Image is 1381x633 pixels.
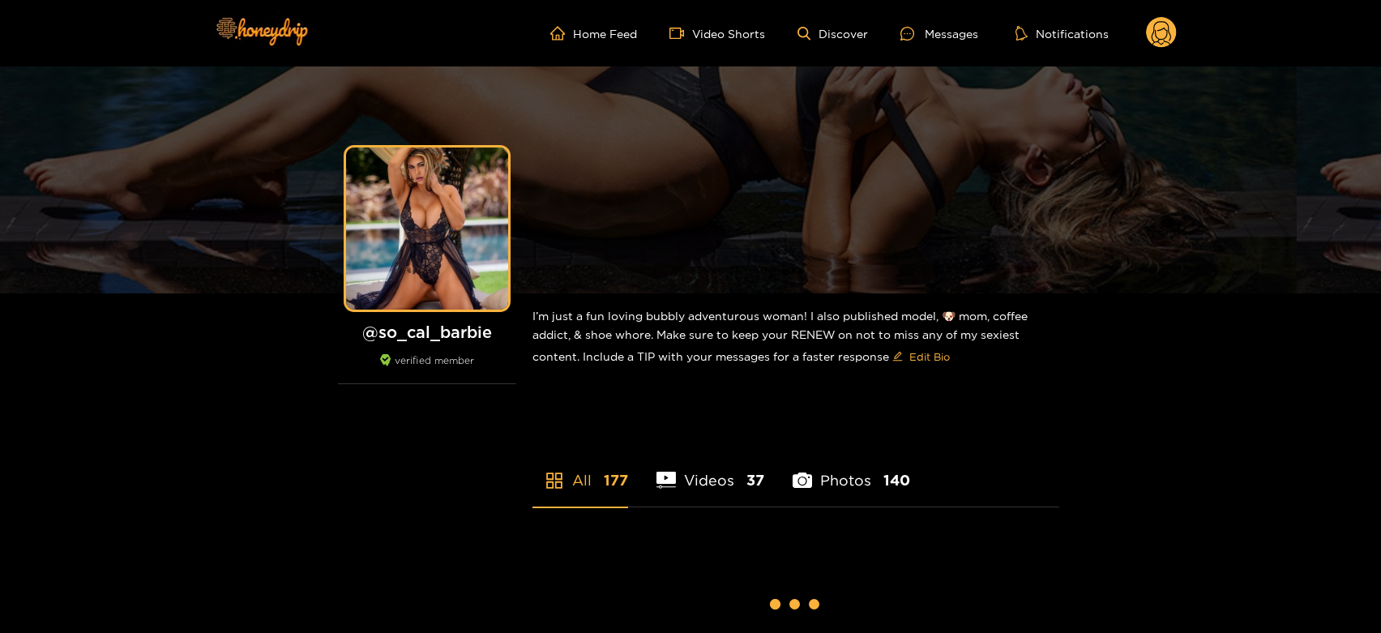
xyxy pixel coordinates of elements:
[532,434,628,507] li: All
[338,322,516,342] h1: @ so_cal_barbie
[604,470,628,490] span: 177
[669,26,692,41] span: video-camera
[793,434,910,507] li: Photos
[532,293,1059,383] div: I’m just a fun loving bubbly adventurous woman! I also published model, 🐶 mom, coffee addict, & s...
[545,471,564,490] span: appstore
[889,344,953,370] button: editEdit Bio
[338,354,516,384] div: verified member
[550,26,637,41] a: Home Feed
[746,470,764,490] span: 37
[656,434,764,507] li: Videos
[669,26,765,41] a: Video Shorts
[797,27,868,41] a: Discover
[900,24,978,43] div: Messages
[892,351,903,363] span: edit
[550,26,573,41] span: home
[883,470,910,490] span: 140
[909,349,950,365] span: Edit Bio
[1011,25,1114,41] button: Notifications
